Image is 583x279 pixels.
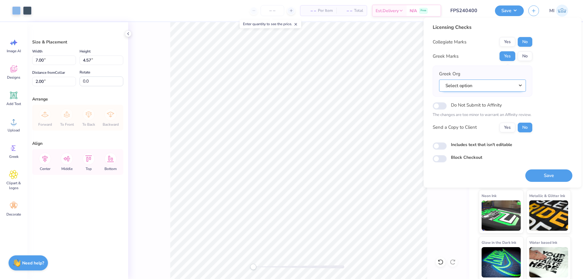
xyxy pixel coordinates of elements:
[446,5,490,17] input: Untitled Design
[9,154,19,159] span: Greek
[410,8,417,14] span: N/A
[451,154,482,161] label: Block Checkout
[433,24,532,31] div: Licensing Checks
[32,48,43,55] label: Width
[6,212,21,217] span: Decorate
[499,51,515,61] button: Yes
[556,5,568,17] img: Mark Isaac
[376,8,399,14] span: Est. Delivery
[547,5,571,17] a: MI
[61,166,73,171] span: Middle
[499,37,515,47] button: Yes
[80,48,90,55] label: Height
[318,8,333,14] span: Per Item
[240,20,301,28] div: Enter quantity to see the price.
[32,69,65,76] label: Distance from Collar
[250,264,256,270] div: Accessibility label
[354,8,363,14] span: Total
[518,37,532,47] button: No
[22,260,44,266] strong: Need help?
[32,39,123,45] div: Size & Placement
[529,192,565,199] span: Metallic & Glitter Ink
[32,140,123,147] div: Align
[32,96,123,102] div: Arrange
[529,247,568,277] img: Water based Ink
[80,69,90,76] label: Rotate
[549,7,554,14] span: MI
[104,166,117,171] span: Bottom
[439,70,460,77] label: Greek Org
[439,80,526,92] button: Select option
[8,128,20,133] span: Upload
[482,200,521,231] img: Neon Ink
[4,181,24,190] span: Clipart & logos
[7,75,20,80] span: Designs
[433,53,459,60] div: Greek Marks
[482,247,521,277] img: Glow in the Dark Ink
[482,239,516,246] span: Glow in the Dark Ink
[495,5,524,16] button: Save
[529,239,557,246] span: Water based Ink
[340,8,352,14] span: – –
[7,49,21,53] span: Image AI
[451,141,512,148] label: Includes text that isn't editable
[518,51,532,61] button: No
[499,123,515,132] button: Yes
[6,101,21,106] span: Add Text
[433,112,532,118] p: The changes are too minor to warrant an Affinity review.
[529,200,568,231] img: Metallic & Glitter Ink
[304,8,316,14] span: – –
[433,39,466,46] div: Collegiate Marks
[421,9,426,13] span: Free
[451,101,502,109] label: Do Not Submit to Affinity
[433,124,477,131] div: Send a Copy to Client
[40,166,50,171] span: Center
[525,169,572,182] button: Save
[86,166,92,171] span: Top
[261,5,284,16] input: – –
[518,123,532,132] button: No
[482,192,496,199] span: Neon Ink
